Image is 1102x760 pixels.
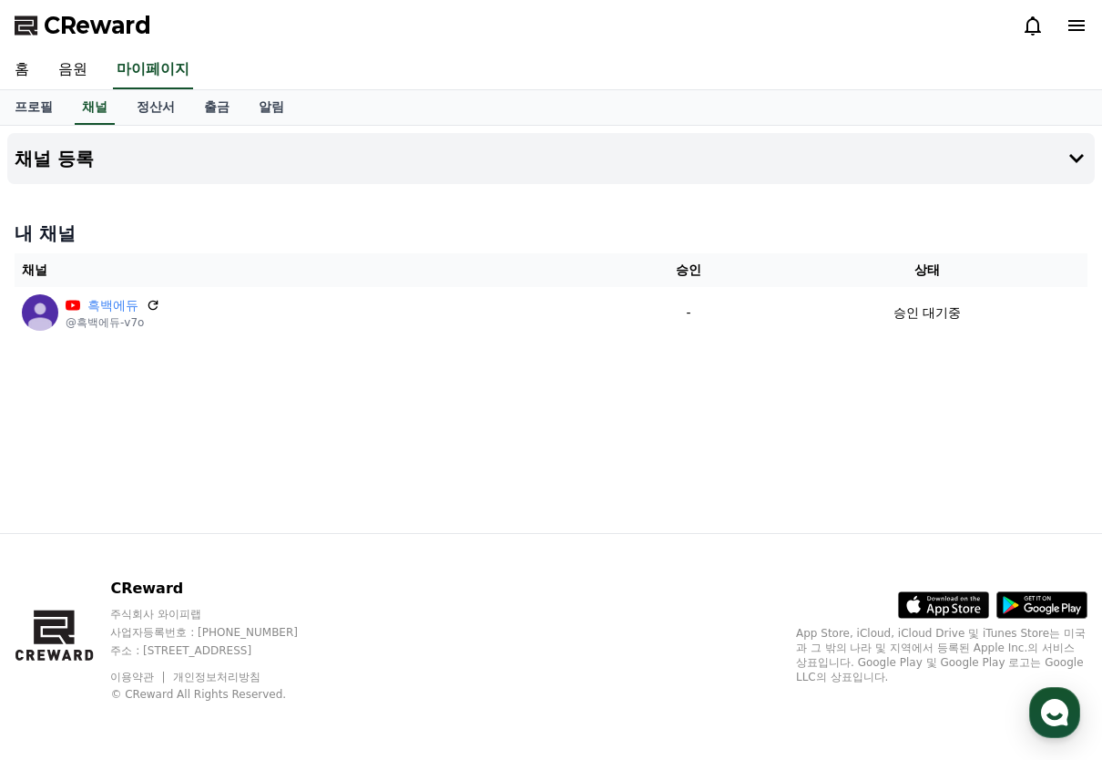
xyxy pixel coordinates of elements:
[110,625,332,640] p: 사업자등록번호 : [PHONE_NUMBER]
[66,315,160,330] p: @흑백에듀-v7o
[767,253,1087,287] th: 상태
[110,671,168,683] a: 이용약관
[15,221,1087,246] h4: 내 채널
[110,643,332,658] p: 주소 : [STREET_ADDRESS]
[893,303,961,323] p: 승인 대기중
[617,303,759,323] p: -
[22,294,58,331] img: 흑백에듀
[75,90,115,125] a: 채널
[110,687,332,702] p: © CReward All Rights Reserved.
[44,51,102,89] a: 음원
[610,253,766,287] th: 승인
[15,11,151,40] a: CReward
[796,626,1087,684] p: App Store, iCloud, iCloud Drive 및 iTunes Store는 미국과 그 밖의 나라 및 지역에서 등록된 Apple Inc.의 서비스 상표입니다. Goo...
[110,607,332,621] p: 주식회사 와이피랩
[44,11,151,40] span: CReward
[189,90,244,125] a: 출금
[7,133,1095,184] button: 채널 등록
[15,253,610,287] th: 채널
[122,90,189,125] a: 정산서
[244,90,299,125] a: 알림
[87,296,138,315] a: 흑백에듀
[113,51,193,89] a: 마이페이지
[110,578,332,600] p: CReward
[15,149,94,169] h4: 채널 등록
[173,671,260,683] a: 개인정보처리방침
